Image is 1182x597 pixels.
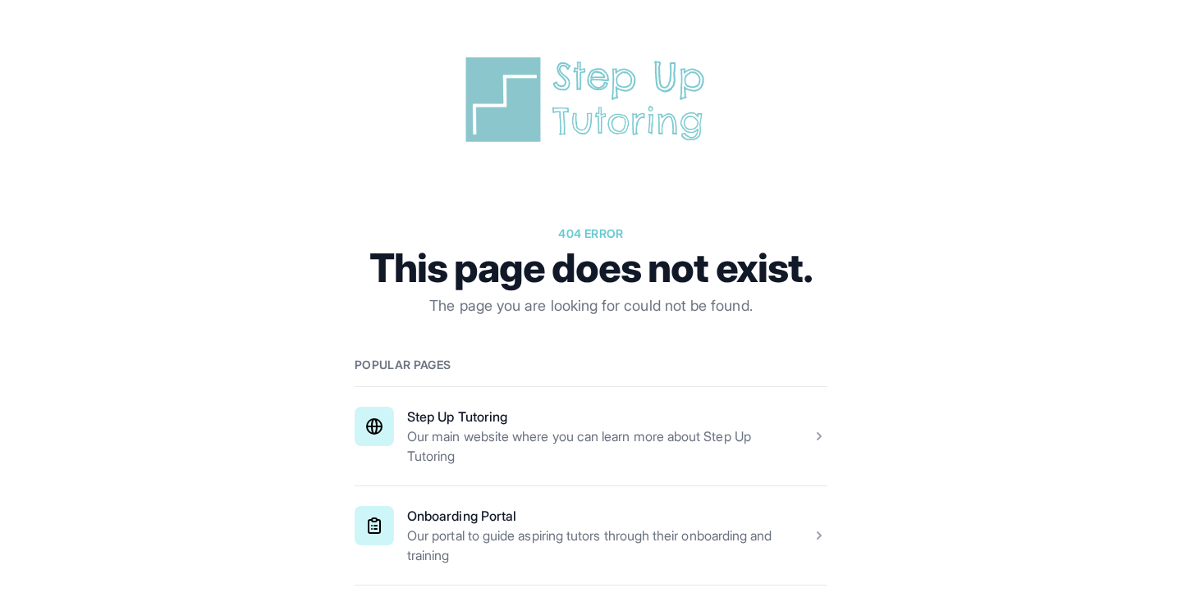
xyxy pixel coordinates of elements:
a: Step Up Tutoring [407,408,507,425]
a: Onboarding Portal [407,508,516,524]
p: The page you are looking for could not be found. [355,294,827,317]
h2: Popular pages [355,357,827,373]
p: 404 error [355,226,827,242]
img: Step Up Tutoring horizontal logo [460,52,722,147]
h1: This page does not exist. [355,248,827,288]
